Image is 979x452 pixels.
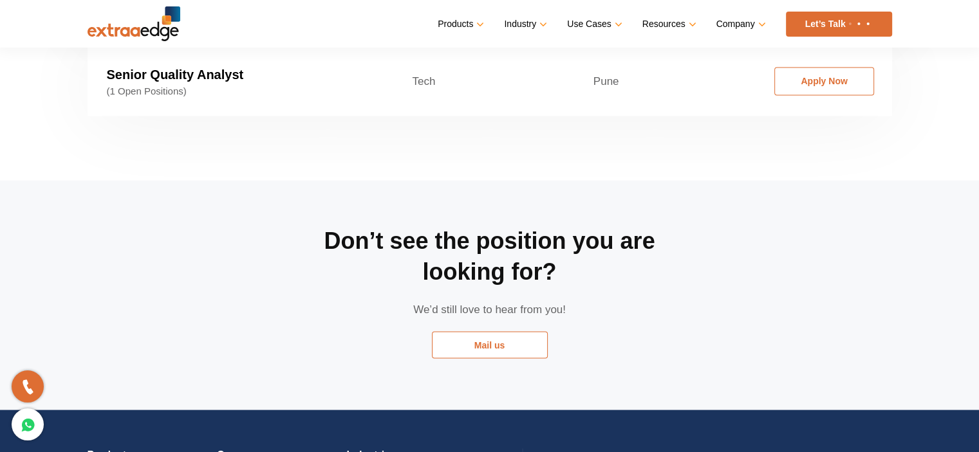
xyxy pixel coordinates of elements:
a: Mail us [432,331,548,358]
td: Tech [393,46,574,116]
h2: Don’t see the position you are looking for? [297,225,683,287]
a: Company [716,15,763,33]
a: Resources [642,15,694,33]
a: Apply Now [774,67,874,95]
strong: Senior Quality Analyst [107,68,244,82]
a: Products [438,15,481,33]
a: Let’s Talk [786,12,892,37]
a: Use Cases [567,15,619,33]
p: We’d still love to hear from you! [297,300,683,318]
a: Industry [504,15,545,33]
span: (1 Open Positions) [107,85,374,96]
td: Pune [574,46,755,116]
